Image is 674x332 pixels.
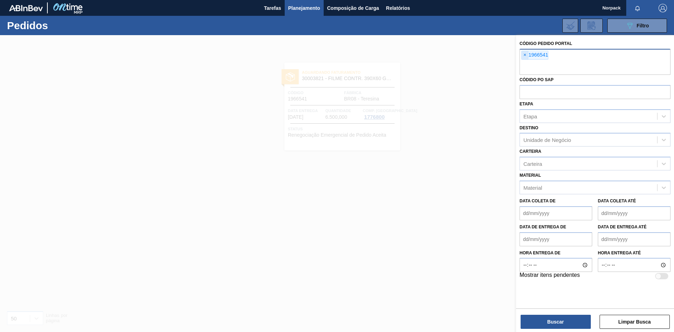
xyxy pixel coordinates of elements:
[520,173,541,178] label: Material
[626,3,649,13] button: Notificações
[520,77,554,82] label: Códido PO SAP
[607,19,667,33] button: Filtro
[520,272,580,280] label: Mostrar itens pendentes
[520,206,592,220] input: dd/mm/yyyy
[520,125,538,130] label: Destino
[520,149,541,154] label: Carteira
[9,5,43,11] img: TNhmsLtSVTkK8tSr43FrP2fwEKptu5GPRR3wAAAABJRU5ErkJggg==
[522,51,528,59] span: ×
[523,113,537,119] div: Etapa
[598,206,670,220] input: dd/mm/yyyy
[288,4,320,12] span: Planejamento
[7,21,112,30] h1: Pedidos
[598,198,636,203] label: Data coleta até
[520,102,533,106] label: Etapa
[520,248,592,258] label: Hora entrega de
[520,232,592,246] input: dd/mm/yyyy
[264,4,281,12] span: Tarefas
[659,4,667,12] img: Logout
[520,198,555,203] label: Data coleta de
[523,161,542,167] div: Carteira
[580,19,603,33] div: Solicitação de Revisão de Pedidos
[327,4,379,12] span: Composição de Carga
[598,224,647,229] label: Data de Entrega até
[598,232,670,246] input: dd/mm/yyyy
[386,4,410,12] span: Relatórios
[520,224,566,229] label: Data de Entrega de
[523,184,542,190] div: Material
[637,23,649,28] span: Filtro
[523,137,571,143] div: Unidade de Negócio
[598,248,670,258] label: Hora entrega até
[562,19,578,33] div: Importar Negociações dos Pedidos
[520,41,572,46] label: Código Pedido Portal
[521,51,548,60] div: 1966541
